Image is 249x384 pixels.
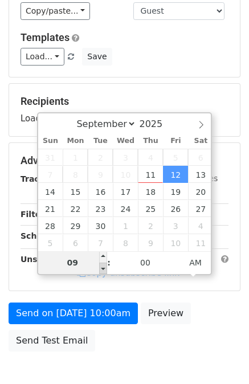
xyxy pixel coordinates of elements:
span: September 8, 2025 [63,166,88,183]
span: Fri [163,137,188,145]
button: Save [82,48,112,66]
span: Click to toggle [180,251,211,274]
a: Send on [DATE] 10:00am [9,303,138,324]
span: : [107,251,111,274]
span: October 7, 2025 [88,234,113,251]
span: October 11, 2025 [188,234,213,251]
strong: Tracking [21,174,59,183]
span: Wed [113,137,138,145]
span: September 4, 2025 [138,149,163,166]
span: October 1, 2025 [113,217,138,234]
strong: Filters [21,210,50,219]
span: August 31, 2025 [38,149,63,166]
span: September 1, 2025 [63,149,88,166]
span: October 8, 2025 [113,234,138,251]
a: Copy unsubscribe link [77,268,179,278]
div: Loading... [21,95,228,125]
span: September 12, 2025 [163,166,188,183]
span: October 4, 2025 [188,217,213,234]
strong: Unsubscribe [21,255,76,264]
span: September 21, 2025 [38,200,63,217]
input: Minute [111,251,180,274]
span: Tue [88,137,113,145]
span: September 15, 2025 [63,183,88,200]
span: Mon [63,137,88,145]
span: September 5, 2025 [163,149,188,166]
input: Year [136,119,177,129]
span: September 7, 2025 [38,166,63,183]
span: Thu [138,137,163,145]
span: October 9, 2025 [138,234,163,251]
a: Preview [141,303,191,324]
span: September 27, 2025 [188,200,213,217]
span: September 28, 2025 [38,217,63,234]
iframe: Chat Widget [192,329,249,384]
span: September 22, 2025 [63,200,88,217]
span: September 14, 2025 [38,183,63,200]
span: October 10, 2025 [163,234,188,251]
a: Copy/paste... [21,2,90,20]
strong: Schedule [21,231,62,240]
span: September 29, 2025 [63,217,88,234]
span: September 25, 2025 [138,200,163,217]
span: September 11, 2025 [138,166,163,183]
span: September 19, 2025 [163,183,188,200]
span: October 3, 2025 [163,217,188,234]
span: September 6, 2025 [188,149,213,166]
span: September 16, 2025 [88,183,113,200]
span: September 3, 2025 [113,149,138,166]
a: Templates [21,31,70,43]
span: Sat [188,137,213,145]
h5: Advanced [21,154,228,167]
h5: Recipients [21,95,228,108]
span: October 5, 2025 [38,234,63,251]
span: October 6, 2025 [63,234,88,251]
span: September 13, 2025 [188,166,213,183]
span: September 30, 2025 [88,217,113,234]
span: September 23, 2025 [88,200,113,217]
input: Hour [38,251,108,274]
span: Sun [38,137,63,145]
span: September 18, 2025 [138,183,163,200]
a: Load... [21,48,64,66]
span: September 26, 2025 [163,200,188,217]
span: September 24, 2025 [113,200,138,217]
span: September 20, 2025 [188,183,213,200]
a: Send Test Email [9,330,95,352]
span: September 17, 2025 [113,183,138,200]
span: September 9, 2025 [88,166,113,183]
span: September 10, 2025 [113,166,138,183]
span: September 2, 2025 [88,149,113,166]
span: October 2, 2025 [138,217,163,234]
